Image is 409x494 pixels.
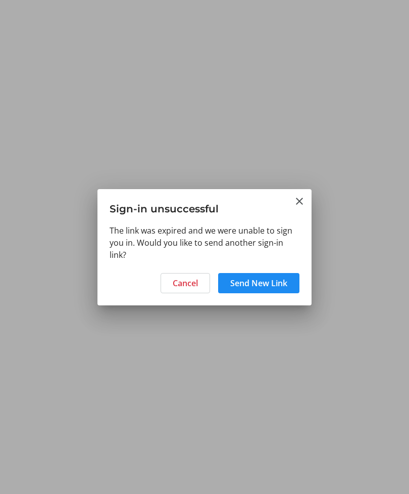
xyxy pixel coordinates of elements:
[218,273,299,293] button: Send New Link
[293,195,305,207] button: Close
[161,273,210,293] button: Cancel
[97,224,312,267] div: The link was expired and we were unable to sign you in. Would you like to send another sign-in link?
[230,277,287,289] span: Send New Link
[173,277,198,289] span: Cancel
[97,189,312,224] h3: Sign-in unsuccessful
